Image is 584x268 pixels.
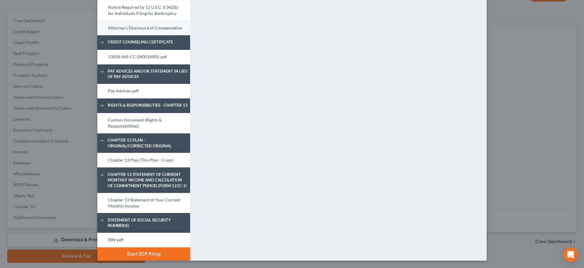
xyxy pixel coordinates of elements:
a: Statement of Social Security Number(s) [97,213,190,233]
a: 13858-INS-CC-040014905-pdf [97,50,190,64]
a: Pay Advices and/or Statement in Lieu of Pay Advices [97,64,190,84]
span: Chapter 13 Statement of Current Monthly Income and Calculation of Commitment Period (Form 122C-1) [105,172,191,189]
div: Open Intercom Messenger [563,247,578,262]
a: Custom Document (Rights & Responsibilities) [97,113,190,133]
span: Credit Counseling Certificate [105,39,191,45]
a: Rights & Responsibilities - Chapter 13 [97,98,190,113]
a: Pay Advices-pdf [97,84,190,98]
button: Start ECF Filing [97,247,190,261]
a: Chapter 13 Statement of Your Current Monthly Income [97,193,190,213]
a: Chapter 13 Statement of Current Monthly Income and Calculation of Commitment Period (Form 122C-1) [97,167,190,193]
span: Chapter 13 Plan - Original/Corrected Original [105,137,191,149]
a: Attorney's Disclosure of Compensation [97,21,190,35]
a: SSN-pdf [97,233,190,247]
a: Credit Counseling Certificate [97,35,190,50]
a: Chapter 13 Plan - Original/Corrected Original [97,133,190,153]
a: Chapter 13 Plan (This Plan - Cram) [97,153,190,167]
span: Rights & Responsibilities - Chapter 13 [105,102,191,108]
span: Pay Advices and/or Statement in Lieu of Pay Advices [105,68,191,80]
span: Statement of Social Security Number(s) [105,217,191,228]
